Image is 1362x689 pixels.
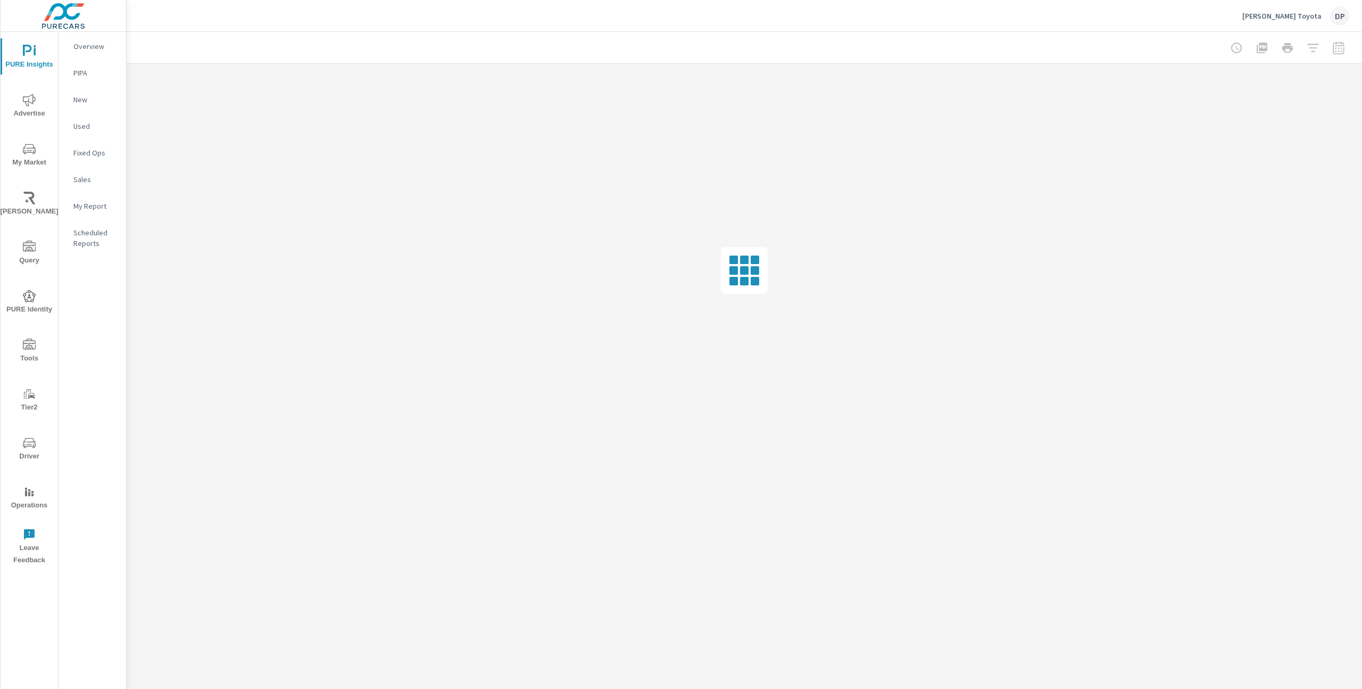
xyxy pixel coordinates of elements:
[73,201,118,211] p: My Report
[59,38,126,54] div: Overview
[73,68,118,78] p: PIPA
[73,94,118,105] p: New
[1330,6,1349,26] div: DP
[73,147,118,158] p: Fixed Ops
[4,339,55,365] span: Tools
[59,198,126,214] div: My Report
[4,241,55,267] span: Query
[4,192,55,218] span: [PERSON_NAME]
[73,174,118,185] p: Sales
[4,437,55,463] span: Driver
[59,65,126,81] div: PIPA
[4,290,55,316] span: PURE Identity
[4,528,55,567] span: Leave Feedback
[59,171,126,187] div: Sales
[59,145,126,161] div: Fixed Ops
[4,143,55,169] span: My Market
[4,45,55,71] span: PURE Insights
[4,388,55,414] span: Tier2
[1242,11,1322,21] p: [PERSON_NAME] Toyota
[59,225,126,251] div: Scheduled Reports
[73,41,118,52] p: Overview
[73,121,118,132] p: Used
[73,227,118,249] p: Scheduled Reports
[4,486,55,512] span: Operations
[59,92,126,108] div: New
[4,94,55,120] span: Advertise
[1,32,58,571] div: nav menu
[59,118,126,134] div: Used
